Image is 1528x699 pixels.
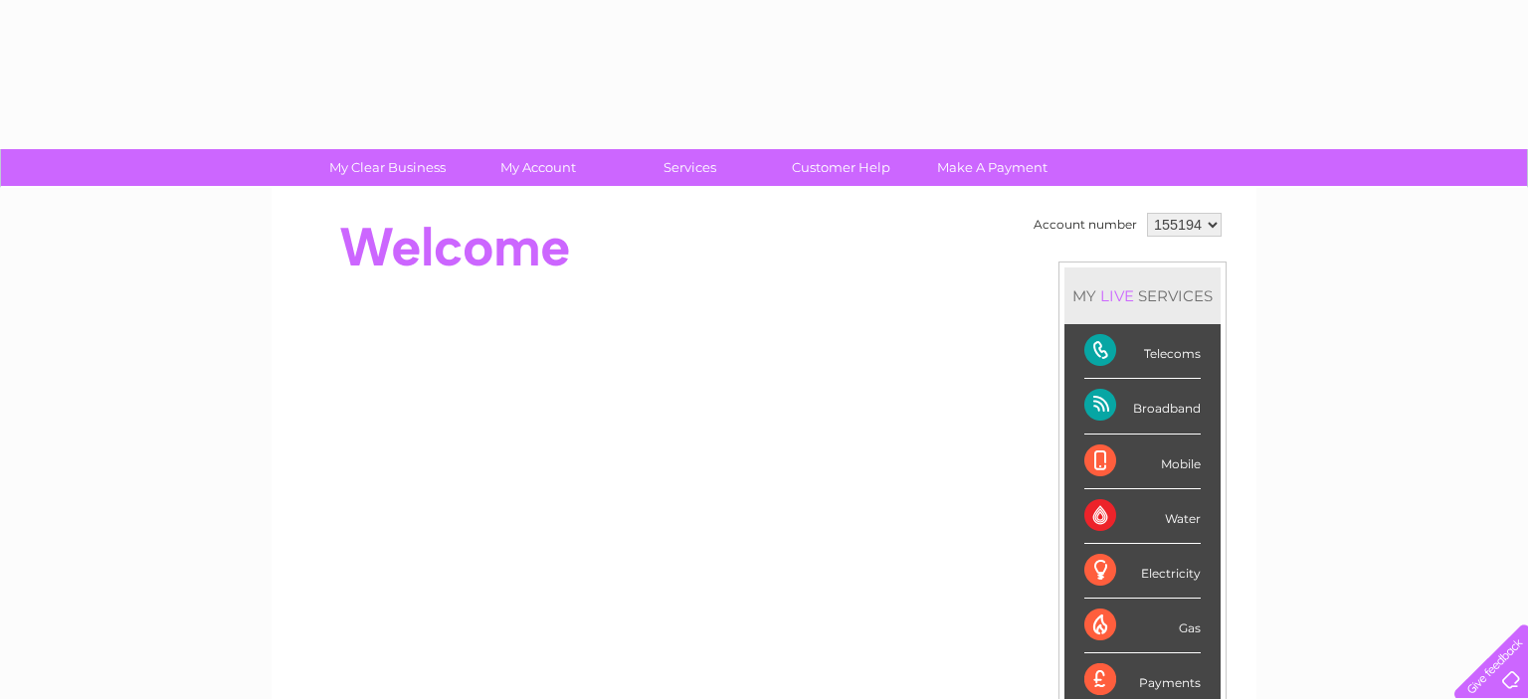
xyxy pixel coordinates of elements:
[1084,324,1201,379] div: Telecoms
[1029,208,1142,242] td: Account number
[759,149,923,186] a: Customer Help
[1064,267,1221,324] div: MY SERVICES
[1084,544,1201,599] div: Electricity
[457,149,621,186] a: My Account
[1084,435,1201,489] div: Mobile
[910,149,1074,186] a: Make A Payment
[608,149,772,186] a: Services
[1096,286,1138,305] div: LIVE
[305,149,470,186] a: My Clear Business
[1084,379,1201,434] div: Broadband
[1084,599,1201,653] div: Gas
[1084,489,1201,544] div: Water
